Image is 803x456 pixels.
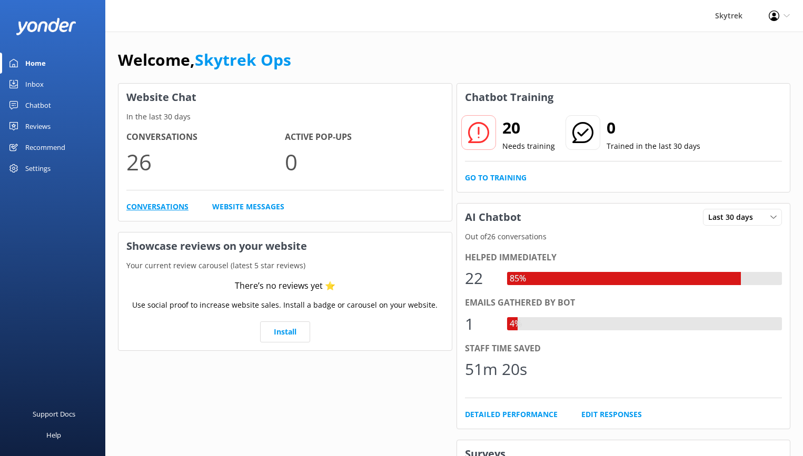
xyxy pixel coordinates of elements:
h4: Conversations [126,130,285,144]
div: Emails gathered by bot [465,296,782,310]
p: Your current review carousel (latest 5 star reviews) [118,260,452,271]
span: Last 30 days [708,211,759,223]
a: Conversations [126,201,189,212]
div: 4% [507,317,524,331]
div: Helped immediately [465,251,782,265]
img: yonder-white-logo.png [16,18,76,35]
div: Reviews [25,116,51,137]
h1: Welcome, [118,47,291,73]
p: 26 [126,144,285,179]
div: Inbox [25,74,44,95]
a: Install [260,321,310,342]
h3: Showcase reviews on your website [118,232,452,260]
a: Edit Responses [581,409,642,420]
div: Recommend [25,137,65,158]
p: 0 [285,144,443,179]
p: Use social proof to increase website sales. Install a badge or carousel on your website. [132,299,438,311]
div: Help [46,424,61,445]
div: Chatbot [25,95,51,116]
p: In the last 30 days [118,111,452,123]
div: Staff time saved [465,342,782,356]
div: 51m 20s [465,357,527,382]
h3: Website Chat [118,84,452,111]
div: Settings [25,158,51,179]
h2: 20 [502,115,555,140]
div: There’s no reviews yet ⭐ [235,279,335,293]
a: Skytrek Ops [195,49,291,70]
div: 1 [465,311,497,337]
div: 85% [507,272,529,286]
p: Out of 26 conversations [457,231,790,242]
a: Detailed Performance [465,409,558,420]
div: Support Docs [33,403,75,424]
p: Trained in the last 30 days [607,140,700,152]
div: 22 [465,266,497,291]
h2: 0 [607,115,700,140]
a: Go to Training [465,172,527,184]
h3: Chatbot Training [457,84,561,111]
div: Home [25,53,46,74]
a: Website Messages [212,201,284,212]
h3: AI Chatbot [457,204,529,231]
h4: Active Pop-ups [285,130,443,144]
p: Needs training [502,140,555,152]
